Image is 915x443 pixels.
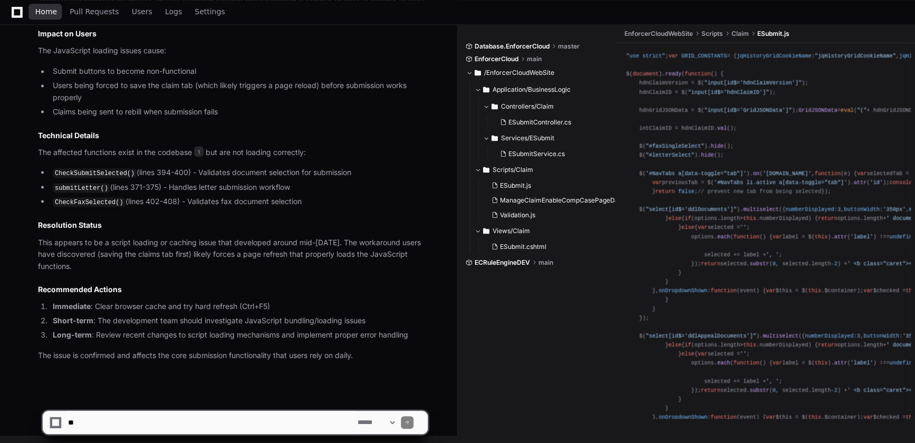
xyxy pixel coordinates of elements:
span: else [681,224,695,230]
span: function [685,71,710,77]
svg: Directory [483,83,489,96]
code: CheckFaxSelected() [53,197,126,207]
span: return [656,188,675,195]
span: GRID_CONSTANTS [681,53,727,59]
span: function [734,234,759,240]
span: "jqHistoryGridCookieName" [815,53,896,59]
span: '[DOMAIN_NAME]' [763,170,811,177]
p: This appears to be a script loading or caching issue that developed around mid-[DATE]. The workar... [38,236,428,272]
span: this [808,287,821,294]
span: hide [711,143,724,149]
span: ECRuleEngineDEV [475,258,530,267]
span: var [773,360,782,366]
span: 'label' [851,234,873,240]
span: /EnforcerCloudWebSite [484,69,554,77]
span: return [701,387,720,393]
span: jqHistoryGridCookieName [737,53,812,59]
svg: Directory [475,66,481,79]
button: ESubmitController.cs [496,115,610,130]
strong: Long-term [53,330,92,339]
span: Scripts/Claim [493,166,533,174]
span: 3 [857,333,860,339]
span: multiselect [763,333,798,339]
span: eval [841,107,854,113]
span: substr [749,387,769,393]
button: ESubmit.js [487,178,619,193]
span: ESubmit.js [500,181,531,190]
span: length [812,261,831,267]
span: function [734,360,759,366]
span: length [863,215,883,221]
span: false [678,188,695,195]
h2: Technical Details [38,130,428,140]
span: onDropdownShown [659,287,707,294]
span: master [558,42,580,51]
span: var [652,179,662,186]
span: var [766,287,775,294]
span: "input[id$='hdnClaimVersion']" [704,80,802,86]
span: ready [665,71,681,77]
li: (lines 394-400) - Validates document selection for submission [50,166,428,179]
span: else [668,342,681,348]
span: "#faxSingleSelect" [646,143,704,149]
button: ESubmit.cshtml [487,239,610,254]
span: 'id' [870,179,883,186]
span: function [815,170,841,177]
span: if [685,215,691,221]
span: Controllers/Claim [501,102,554,111]
strong: Short-term [53,315,93,324]
span: multiselect [743,206,779,213]
span: Validation.js [500,211,535,219]
span: 0 [773,261,776,267]
button: Controllers/Claim [483,98,617,115]
span: val [717,125,727,131]
span: Database.EnforcerCloud [475,42,550,51]
li: Claims being sent to rebill when submission fails [50,105,428,118]
span: '#NavTabs li.active a[data-toggle="tab"]' [714,179,847,186]
span: var [698,224,707,230]
span: ManageClaimEnableCompCasePageData.js [500,196,631,205]
span: numberDisplayed [759,215,808,221]
span: "input[id$='GridJSONData']" [704,107,792,113]
span: 2 [834,261,837,267]
span: each [717,234,730,240]
span: attr [834,234,847,240]
span: ', ' [766,252,779,258]
span: attr [834,360,847,366]
h2: Resolution Status [38,219,428,230]
span: "select[id$='ddlDocuments']" [646,206,737,213]
span: ', ' [766,378,779,384]
span: '' [740,224,746,230]
button: ManageClaimEnableCompCasePageData.js [487,193,619,208]
span: main [527,55,542,63]
span: this [743,215,756,221]
span: var [773,234,782,240]
li: (lines 371-375) - Handles letter submission workflow [50,181,428,194]
span: Settings [195,8,225,15]
li: : Review recent changes to script loading mechanisms and implement proper error handling [50,329,428,341]
span: numberDisplayed [805,333,853,339]
span: Scripts [701,30,723,38]
span: return [818,342,837,348]
p: The issue is confirmed and affects the core submission functionality that users rely on daily. [38,349,428,361]
span: Application/BusinessLogic [493,85,571,94]
span: this [815,234,828,240]
span: "select[id$='ddlAppealDocuments']" [646,333,756,339]
span: Logs [165,8,182,15]
span: length [720,215,740,221]
span: // prevent new tab from being selected [698,188,821,195]
span: this [815,360,828,366]
span: console [889,179,912,186]
span: document [633,71,659,77]
button: Views/Claim [475,223,617,239]
span: e [844,170,847,177]
span: substr [749,261,769,267]
span: else [681,351,695,357]
span: return [818,215,837,221]
span: var [668,53,678,59]
span: $container [824,287,857,294]
span: 0 [773,387,776,393]
h2: Impact on Users [38,28,428,39]
h2: Recommended Actions [38,284,428,294]
li: (lines 402-408) - Validates fax document selection [50,195,428,208]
